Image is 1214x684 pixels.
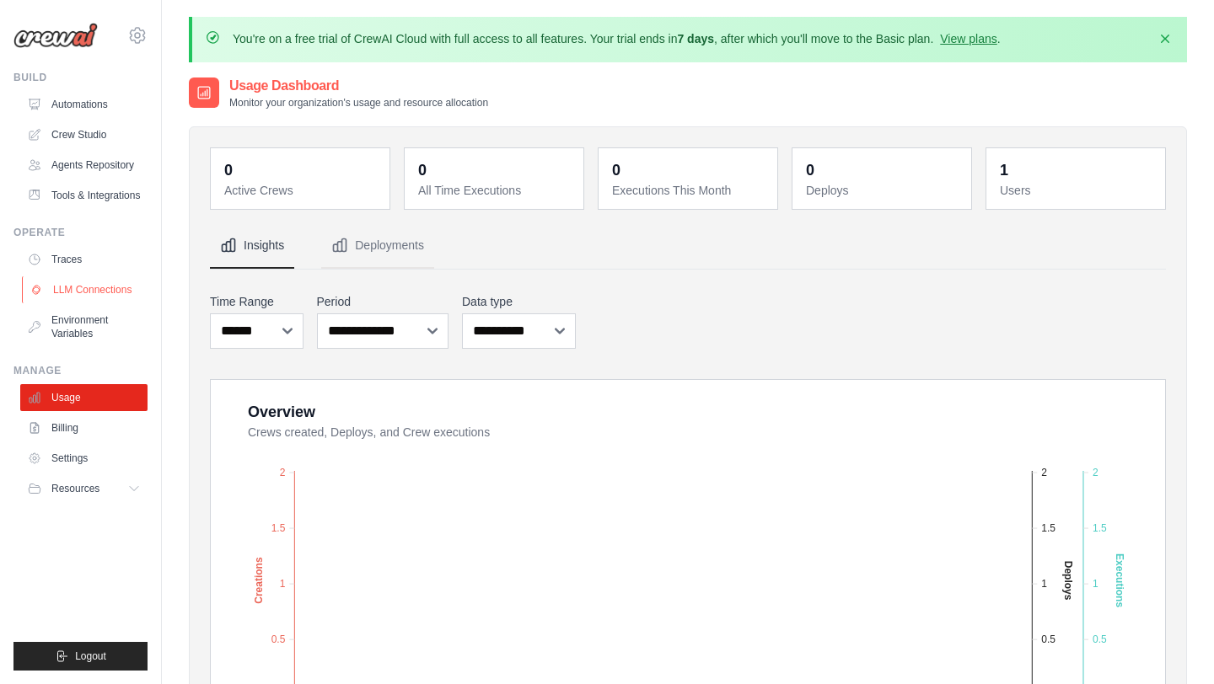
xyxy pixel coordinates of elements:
a: View plans [940,32,996,45]
tspan: 2 [280,467,286,478]
a: Usage [20,384,148,411]
a: Environment Variables [20,307,148,347]
p: Monitor your organization's usage and resource allocation [229,96,488,110]
div: Overview [248,400,315,424]
dt: Crews created, Deploys, and Crew executions [248,424,1145,441]
a: Billing [20,414,148,441]
dt: Users [1000,182,1155,199]
div: 0 [224,158,233,182]
tspan: 2 [1093,467,1099,478]
span: Resources [51,482,99,495]
tspan: 0.5 [1041,633,1056,645]
div: Build [13,71,148,84]
tspan: 1 [1093,578,1099,590]
button: Logout [13,642,148,671]
tspan: 1.5 [271,522,286,534]
label: Period [317,293,449,310]
button: Resources [20,475,148,502]
a: Settings [20,445,148,472]
a: Crew Studio [20,121,148,148]
text: Creations [253,557,265,604]
nav: Tabs [210,223,1166,269]
tspan: 1 [280,578,286,590]
div: Manage [13,364,148,377]
label: Time Range [210,293,303,310]
a: Automations [20,91,148,118]
p: You're on a free trial of CrewAI Cloud with full access to all features. Your trial ends in , aft... [233,30,1001,47]
tspan: 1 [1041,578,1047,590]
button: Deployments [321,223,434,269]
div: 0 [418,158,427,182]
tspan: 1.5 [1041,522,1056,534]
tspan: 2 [1041,467,1047,478]
tspan: 0.5 [1093,633,1107,645]
div: Operate [13,226,148,239]
button: Insights [210,223,294,269]
img: Logo [13,23,98,48]
strong: 7 days [677,32,714,45]
text: Executions [1114,553,1125,607]
a: Tools & Integrations [20,182,148,209]
div: 0 [612,158,620,182]
text: Deploys [1062,561,1074,601]
label: Data type [462,293,576,310]
span: Logout [75,649,106,663]
h2: Usage Dashboard [229,76,488,96]
a: LLM Connections [22,276,149,303]
div: 0 [806,158,814,182]
tspan: 0.5 [271,633,286,645]
div: 1 [1000,158,1008,182]
a: Agents Repository [20,152,148,179]
a: Traces [20,246,148,273]
dt: Deploys [806,182,961,199]
dt: Executions This Month [612,182,767,199]
dt: Active Crews [224,182,379,199]
tspan: 1.5 [1093,522,1107,534]
dt: All Time Executions [418,182,573,199]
